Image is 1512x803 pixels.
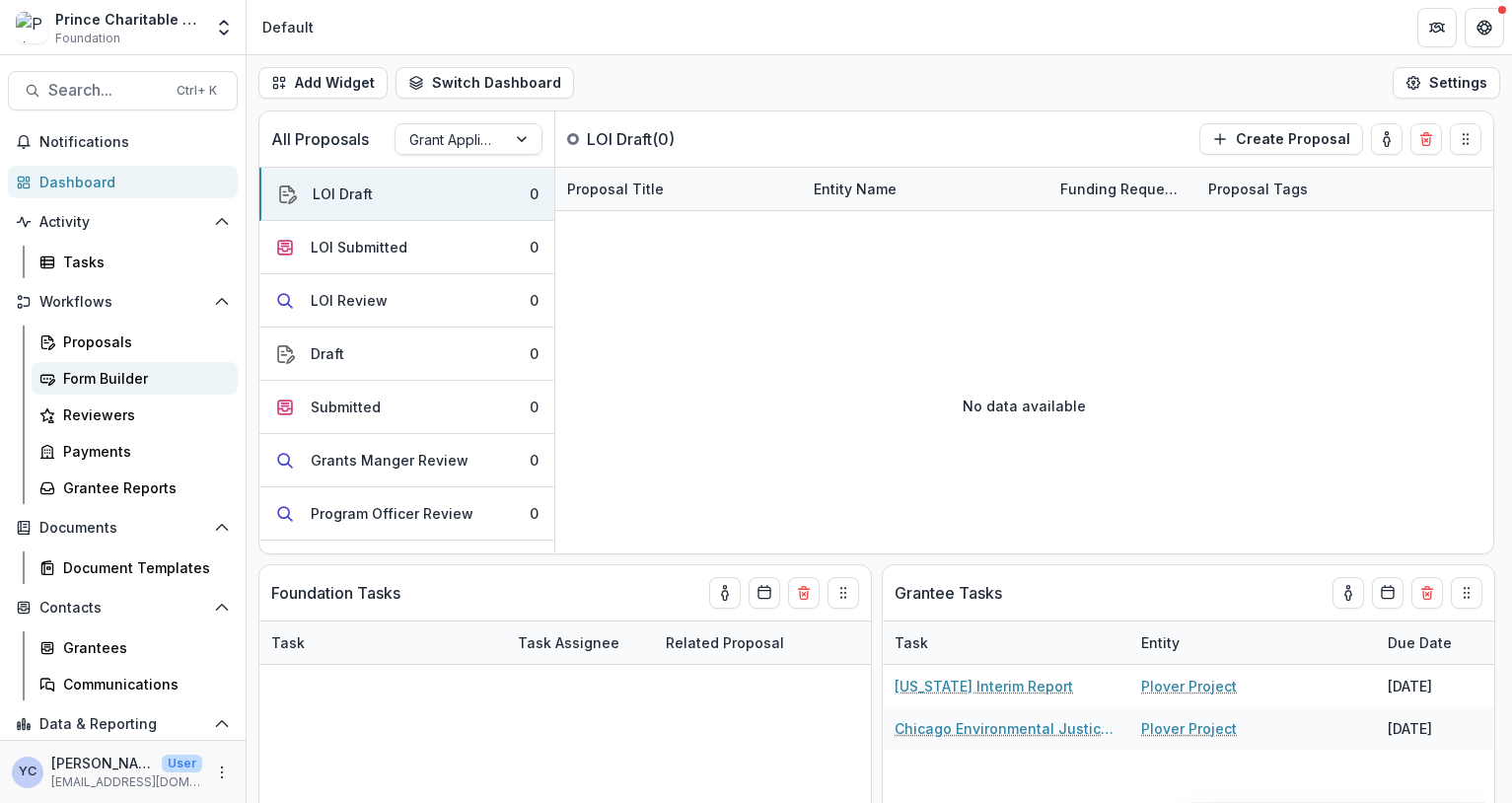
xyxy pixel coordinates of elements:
[1451,577,1482,609] button: Drag
[8,708,238,740] button: Open Data & Reporting
[173,80,221,102] div: Ctrl + K
[895,581,1002,605] p: Grantee Tasks
[1141,676,1237,696] a: Plover Project
[555,179,676,199] div: Proposal Title
[1410,123,1442,155] button: Delete card
[963,396,1086,416] p: No data available
[39,520,206,537] span: Documents
[311,503,473,524] div: Program Officer Review
[530,183,539,204] div: 0
[802,168,1048,210] div: Entity Name
[32,551,238,584] a: Document Templates
[311,237,407,257] div: LOI Submitted
[1196,179,1320,199] div: Proposal Tags
[895,676,1073,696] a: [US_STATE] Interim Report
[1376,632,1464,653] div: Due Date
[530,237,539,257] div: 0
[1372,577,1404,609] button: Calendar
[1332,577,1364,609] button: toggle-assigned-to-me
[1129,621,1376,664] div: Entity
[271,581,400,605] p: Foundation Tasks
[39,294,206,311] span: Workflows
[259,434,554,487] button: Grants Manger Review0
[883,621,1129,664] div: Task
[63,368,222,389] div: Form Builder
[8,286,238,318] button: Open Workflows
[1129,632,1191,653] div: Entity
[8,592,238,623] button: Open Contacts
[1048,179,1196,199] div: Funding Requested
[55,30,120,47] span: Foundation
[883,632,940,653] div: Task
[788,577,820,609] button: Delete card
[259,632,317,653] div: Task
[8,206,238,238] button: Open Activity
[162,755,202,772] p: User
[506,632,631,653] div: Task Assignee
[828,577,859,609] button: Drag
[63,477,222,498] div: Grantee Reports
[555,168,802,210] div: Proposal Title
[258,67,388,99] button: Add Widget
[709,577,741,609] button: toggle-assigned-to-me
[749,577,780,609] button: Calendar
[1450,123,1481,155] button: Drag
[32,472,238,504] a: Grantee Reports
[8,512,238,544] button: Open Documents
[16,12,47,43] img: Prince Charitable Trusts DEMO
[254,13,322,41] nav: breadcrumb
[1196,168,1443,210] div: Proposal Tags
[63,404,222,425] div: Reviewers
[39,172,222,192] div: Dashboard
[259,328,554,381] button: Draft0
[39,134,230,151] span: Notifications
[271,127,369,151] p: All Proposals
[51,753,154,773] p: [PERSON_NAME]
[8,166,238,198] a: Dashboard
[63,331,222,352] div: Proposals
[32,399,238,431] a: Reviewers
[259,621,506,664] div: Task
[262,17,314,37] div: Default
[311,343,344,364] div: Draft
[396,67,574,99] button: Switch Dashboard
[530,397,539,417] div: 0
[259,274,554,328] button: LOI Review0
[32,435,238,468] a: Payments
[259,487,554,541] button: Program Officer Review0
[1048,168,1196,210] div: Funding Requested
[51,773,202,791] p: [EMAIL_ADDRESS][DOMAIN_NAME]
[802,179,908,199] div: Entity Name
[530,503,539,524] div: 0
[1411,577,1443,609] button: Delete card
[8,71,238,110] button: Search...
[32,631,238,664] a: Grantees
[506,621,654,664] div: Task Assignee
[311,450,468,471] div: Grants Manger Review
[895,718,1117,739] a: Chicago Environmental Justice Interim Report
[63,557,222,578] div: Document Templates
[1417,8,1457,47] button: Partners
[1371,123,1403,155] button: toggle-assigned-to-me
[311,397,381,417] div: Submitted
[311,290,388,311] div: LOI Review
[587,127,675,151] p: LOI Draft ( 0 )
[32,246,238,278] a: Tasks
[259,168,554,221] button: LOI Draft0
[654,621,900,664] div: Related Proposal
[530,450,539,471] div: 0
[313,183,373,204] div: LOI Draft
[530,343,539,364] div: 0
[8,126,238,158] button: Notifications
[63,441,222,462] div: Payments
[32,668,238,700] a: Communications
[1465,8,1504,47] button: Get Help
[63,252,222,272] div: Tasks
[32,326,238,358] a: Proposals
[39,600,206,617] span: Contacts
